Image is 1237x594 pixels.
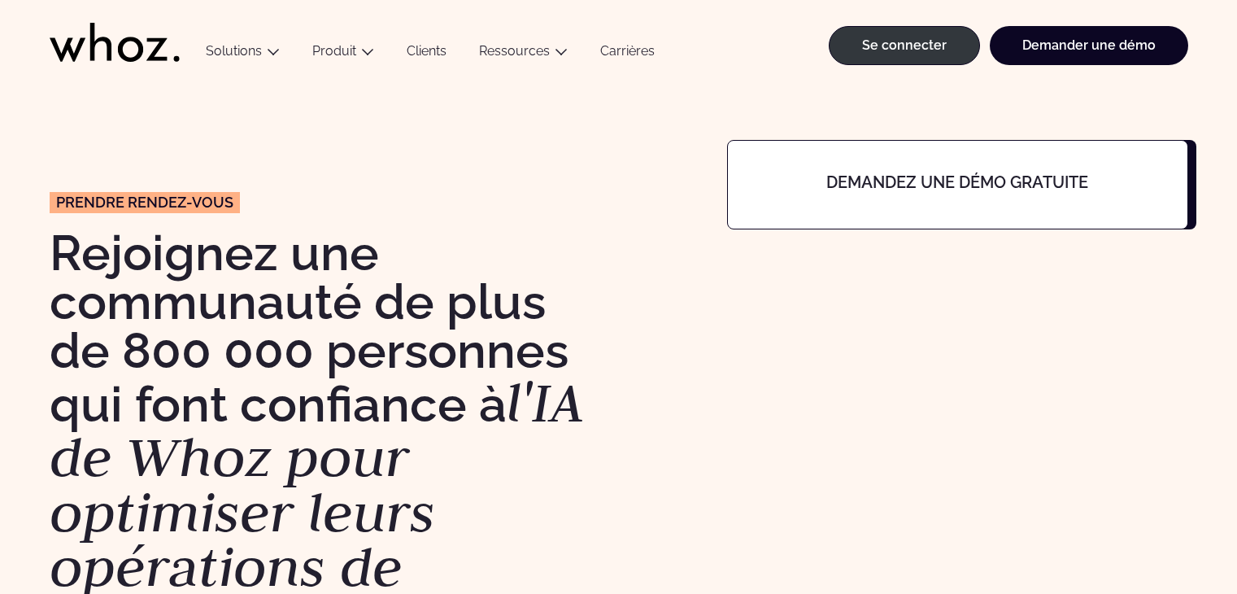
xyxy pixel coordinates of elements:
font: Rejoignez une communauté de plus de 800 000 personnes qui font confiance à [50,225,568,433]
font: Demander une démo [1022,37,1156,53]
font: Carrières [600,43,655,59]
button: Ressources [463,43,584,65]
a: Carrières [584,43,671,65]
font: Prendre rendez-vous [56,194,233,211]
a: Demander une démo [990,26,1188,65]
a: Produit [312,43,356,59]
button: Solutions [189,43,296,65]
a: Ressources [479,43,550,59]
font: Demandez une démo gratuite [826,173,1088,192]
font: Clients [407,43,446,59]
button: Produit [296,43,390,65]
font: Se connecter [862,37,947,53]
a: Se connecter [829,26,980,65]
font: Solutions [206,43,262,59]
a: Clients [390,43,463,65]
